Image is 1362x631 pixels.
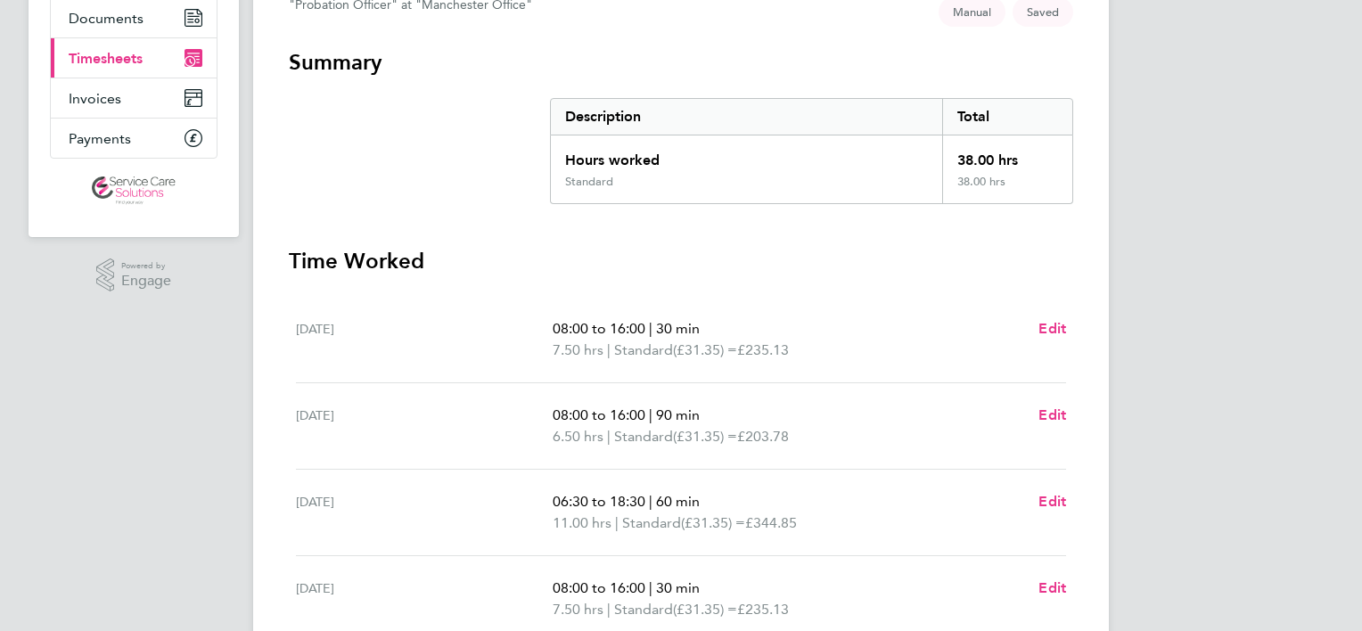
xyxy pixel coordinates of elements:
span: 11.00 hrs [553,514,611,531]
a: Timesheets [51,38,217,78]
div: [DATE] [296,405,553,447]
span: £235.13 [737,341,789,358]
div: [DATE] [296,491,553,534]
span: 7.50 hrs [553,341,603,358]
span: £344.85 [745,514,797,531]
div: [DATE] [296,318,553,361]
span: Invoices [69,90,121,107]
div: [DATE] [296,578,553,620]
span: | [649,320,652,337]
div: 38.00 hrs [942,135,1072,175]
a: Powered byEngage [96,258,172,292]
span: Timesheets [69,50,143,67]
span: 60 min [656,493,700,510]
span: Engage [121,274,171,289]
a: Edit [1038,578,1066,599]
a: Edit [1038,491,1066,512]
a: Invoices [51,78,217,118]
span: (£31.35) = [673,341,737,358]
span: Powered by [121,258,171,274]
span: 06:30 to 18:30 [553,493,645,510]
span: 6.50 hrs [553,428,603,445]
div: Description [551,99,942,135]
span: (£31.35) = [681,514,745,531]
a: Edit [1038,318,1066,340]
div: 38.00 hrs [942,175,1072,203]
span: 08:00 to 16:00 [553,406,645,423]
span: Payments [69,130,131,147]
span: Standard [614,599,673,620]
span: Edit [1038,320,1066,337]
span: (£31.35) = [673,601,737,618]
span: Standard [614,426,673,447]
div: Hours worked [551,135,942,175]
span: 30 min [656,579,700,596]
span: 08:00 to 16:00 [553,320,645,337]
span: 7.50 hrs [553,601,603,618]
span: | [649,579,652,596]
span: | [615,514,619,531]
span: | [607,601,611,618]
h3: Summary [289,48,1073,77]
span: £235.13 [737,601,789,618]
span: Edit [1038,406,1066,423]
div: Summary [550,98,1073,204]
span: 30 min [656,320,700,337]
span: | [649,493,652,510]
span: Edit [1038,579,1066,596]
span: Standard [622,512,681,534]
a: Payments [51,119,217,158]
span: £203.78 [737,428,789,445]
img: servicecare-logo-retina.png [92,176,176,205]
span: | [607,341,611,358]
div: Standard [565,175,613,189]
span: Documents [69,10,144,27]
span: 90 min [656,406,700,423]
span: | [607,428,611,445]
div: Total [942,99,1072,135]
h3: Time Worked [289,247,1073,275]
span: | [649,406,652,423]
a: Go to home page [50,176,217,205]
span: Standard [614,340,673,361]
span: Edit [1038,493,1066,510]
a: Edit [1038,405,1066,426]
span: (£31.35) = [673,428,737,445]
span: 08:00 to 16:00 [553,579,645,596]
